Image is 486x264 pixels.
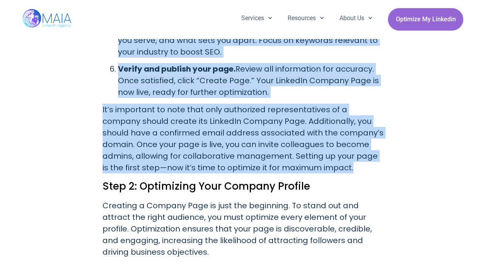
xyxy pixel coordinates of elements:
[388,8,463,31] a: Optimize My Linkedin
[234,8,280,28] a: Services
[102,104,384,173] p: It’s important to note that only authorized representatives of a company should create its Linked...
[118,63,384,98] p: Review all information for accuracy. Once satisfied, click “Create Page.” Your LinkedIn Company P...
[118,63,235,74] strong: Verify and publish your page.
[102,200,384,258] p: Creating a Company Page is just the beginning. To stand out and attract the right audience, you m...
[280,8,332,28] a: Resources
[102,179,384,194] h2: Step 2: Optimizing Your Company Profile
[396,12,455,27] span: Optimize My Linkedin
[234,8,380,28] nav: Menu
[332,8,380,28] a: About Us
